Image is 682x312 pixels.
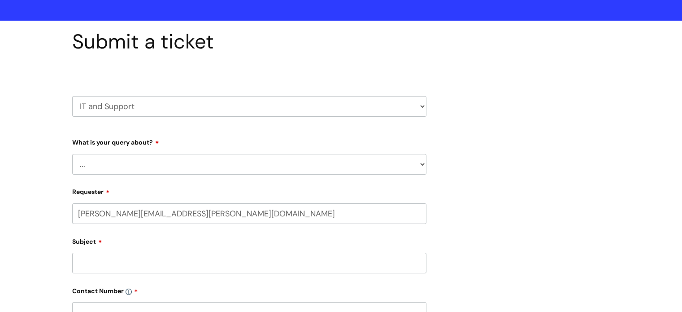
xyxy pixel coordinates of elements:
input: Email [72,203,426,224]
h1: Submit a ticket [72,30,426,54]
label: What is your query about? [72,136,426,146]
label: Contact Number [72,284,426,295]
label: Subject [72,235,426,246]
img: info-icon.svg [126,289,132,295]
label: Requester [72,185,426,196]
